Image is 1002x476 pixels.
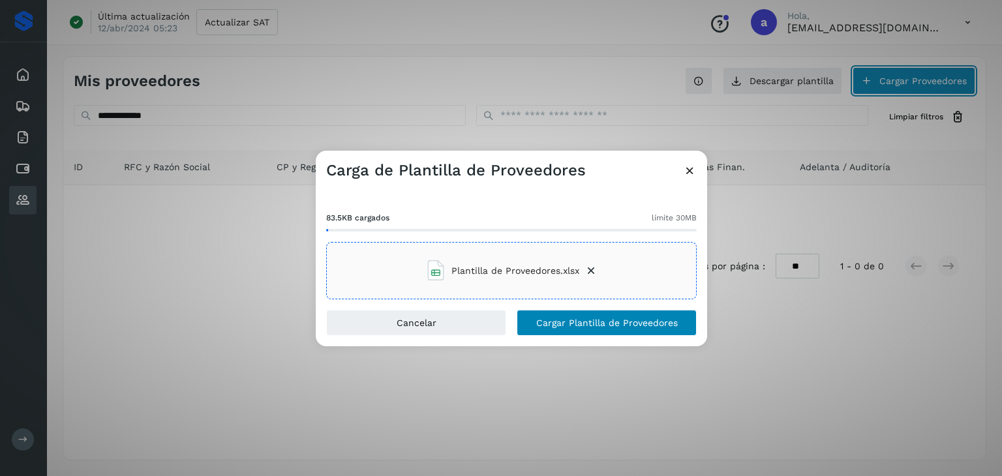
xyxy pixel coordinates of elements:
[326,161,586,180] h3: Carga de Plantilla de Proveedores
[326,212,389,224] span: 83.5KB cargados
[326,310,506,336] button: Cancelar
[517,310,697,336] button: Cargar Plantilla de Proveedores
[536,318,678,327] span: Cargar Plantilla de Proveedores
[451,264,579,278] span: Plantilla de Proveedores.xlsx
[652,212,697,224] span: límite 30MB
[397,318,436,327] span: Cancelar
